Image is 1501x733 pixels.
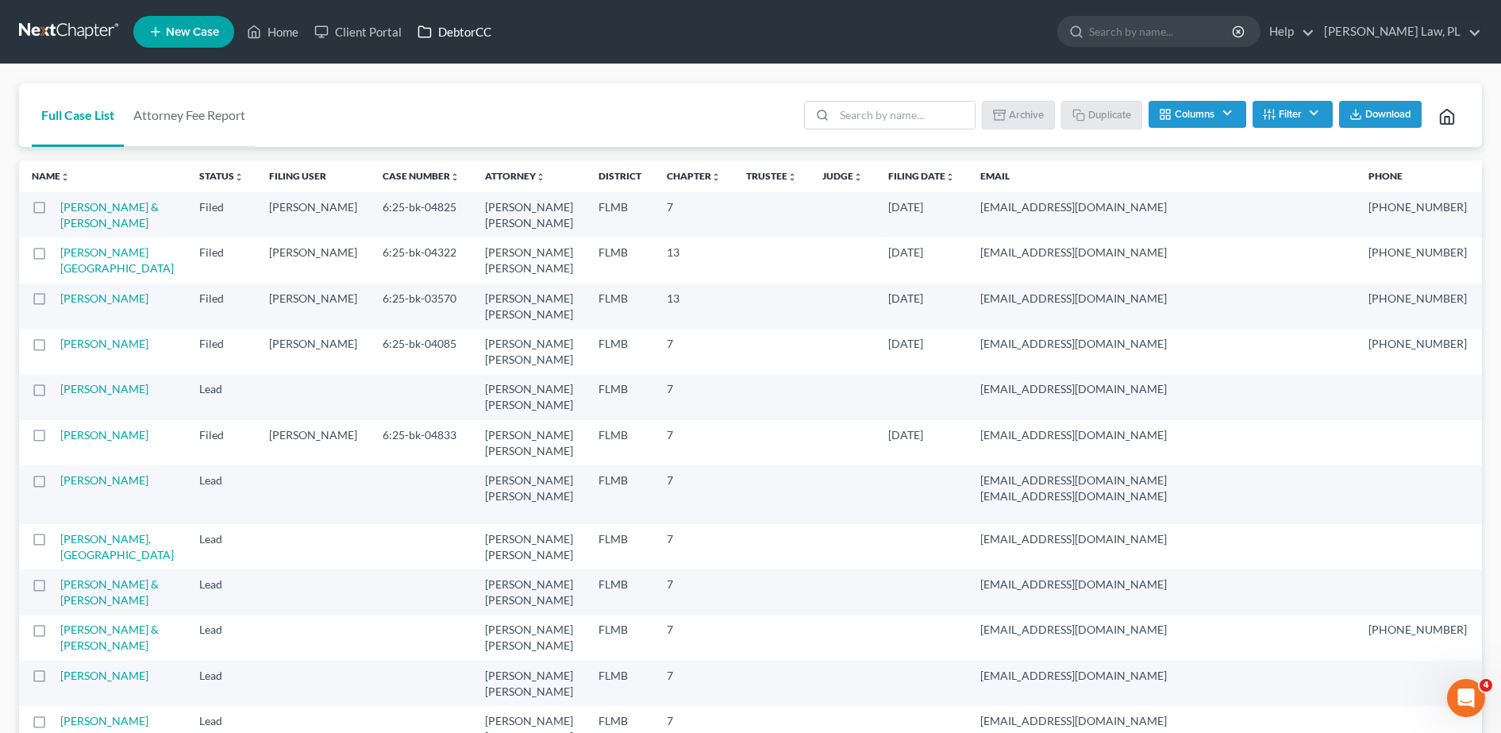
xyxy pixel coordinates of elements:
[60,669,148,682] a: [PERSON_NAME]
[187,465,256,523] td: Lead
[654,375,733,420] td: 7
[654,661,733,706] td: 7
[586,192,654,237] td: FLMB
[1339,101,1422,128] button: Download
[60,623,159,652] a: [PERSON_NAME] & [PERSON_NAME]
[980,473,1343,504] pre: [EMAIL_ADDRESS][DOMAIN_NAME] [EMAIL_ADDRESS][DOMAIN_NAME]
[1368,622,1467,638] pre: [PHONE_NUMBER]
[472,237,586,283] td: [PERSON_NAME] [PERSON_NAME]
[980,622,1343,638] pre: [EMAIL_ADDRESS][DOMAIN_NAME]
[586,420,654,465] td: FLMB
[834,102,975,129] input: Search by name...
[586,465,654,523] td: FLMB
[654,524,733,569] td: 7
[1368,199,1467,215] pre: [PHONE_NUMBER]
[1089,17,1234,46] input: Search by name...
[822,170,863,182] a: Judgeunfold_more
[472,661,586,706] td: [PERSON_NAME] [PERSON_NAME]
[1149,101,1245,128] button: Columns
[980,531,1343,547] pre: [EMAIL_ADDRESS][DOMAIN_NAME]
[746,170,797,182] a: Trusteeunfold_more
[654,329,733,374] td: 7
[60,337,148,350] a: [PERSON_NAME]
[383,170,460,182] a: Case Numberunfold_more
[472,192,586,237] td: [PERSON_NAME] [PERSON_NAME]
[256,329,370,374] td: [PERSON_NAME]
[256,284,370,329] td: [PERSON_NAME]
[1356,160,1480,192] th: Phone
[1261,17,1314,46] a: Help
[370,192,472,237] td: 6:25-bk-04825
[60,245,174,275] a: [PERSON_NAME][GEOGRAPHIC_DATA]
[60,473,148,487] a: [PERSON_NAME]
[667,170,721,182] a: Chapterunfold_more
[1316,17,1481,46] a: [PERSON_NAME] Law, PL
[472,465,586,523] td: [PERSON_NAME] [PERSON_NAME]
[187,284,256,329] td: Filed
[306,17,410,46] a: Client Portal
[60,382,148,395] a: [PERSON_NAME]
[654,569,733,615] td: 7
[1368,291,1467,307] pre: [PHONE_NUMBER]
[980,713,1343,729] pre: [EMAIL_ADDRESS][DOMAIN_NAME]
[1368,336,1467,352] pre: [PHONE_NUMBER]
[980,577,1343,592] pre: [EMAIL_ADDRESS][DOMAIN_NAME]
[876,420,968,465] td: [DATE]
[980,668,1343,684] pre: [EMAIL_ADDRESS][DOMAIN_NAME]
[586,569,654,615] td: FLMB
[654,284,733,329] td: 13
[472,615,586,661] td: [PERSON_NAME] [PERSON_NAME]
[711,172,721,182] i: unfold_more
[256,237,370,283] td: [PERSON_NAME]
[239,17,306,46] a: Home
[234,172,244,182] i: unfold_more
[654,615,733,661] td: 7
[472,420,586,465] td: [PERSON_NAME] [PERSON_NAME]
[980,427,1343,443] pre: [EMAIL_ADDRESS][DOMAIN_NAME]
[654,237,733,283] td: 13
[536,172,545,182] i: unfold_more
[60,714,148,727] a: [PERSON_NAME]
[586,661,654,706] td: FLMB
[1447,679,1485,717] iframe: Intercom live chat
[256,160,370,192] th: Filing User
[199,170,244,182] a: Statusunfold_more
[187,375,256,420] td: Lead
[256,420,370,465] td: [PERSON_NAME]
[586,375,654,420] td: FLMB
[124,83,255,147] a: Attorney Fee Report
[60,291,148,305] a: [PERSON_NAME]
[945,172,955,182] i: unfold_more
[60,577,159,607] a: [PERSON_NAME] & [PERSON_NAME]
[980,291,1343,307] pre: [EMAIL_ADDRESS][DOMAIN_NAME]
[654,465,733,523] td: 7
[586,160,654,192] th: District
[370,420,472,465] td: 6:25-bk-04833
[654,192,733,237] td: 7
[787,172,797,182] i: unfold_more
[187,237,256,283] td: Filed
[370,284,472,329] td: 6:25-bk-03570
[187,329,256,374] td: Filed
[586,284,654,329] td: FLMB
[472,524,586,569] td: [PERSON_NAME] [PERSON_NAME]
[32,83,124,147] a: Full Case List
[586,524,654,569] td: FLMB
[980,199,1343,215] pre: [EMAIL_ADDRESS][DOMAIN_NAME]
[1253,101,1333,128] button: Filter
[60,428,148,442] a: [PERSON_NAME]
[187,569,256,615] td: Lead
[60,532,174,561] a: [PERSON_NAME], [GEOGRAPHIC_DATA]
[1480,679,1492,692] span: 4
[853,172,863,182] i: unfold_more
[472,329,586,374] td: [PERSON_NAME] [PERSON_NAME]
[166,26,219,38] span: New Case
[32,170,70,182] a: Nameunfold_more
[410,17,499,46] a: DebtorCC
[586,615,654,661] td: FLMB
[1365,108,1411,121] span: Download
[187,420,256,465] td: Filed
[1368,245,1467,260] pre: [PHONE_NUMBER]
[888,170,955,182] a: Filing Dateunfold_more
[187,524,256,569] td: Lead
